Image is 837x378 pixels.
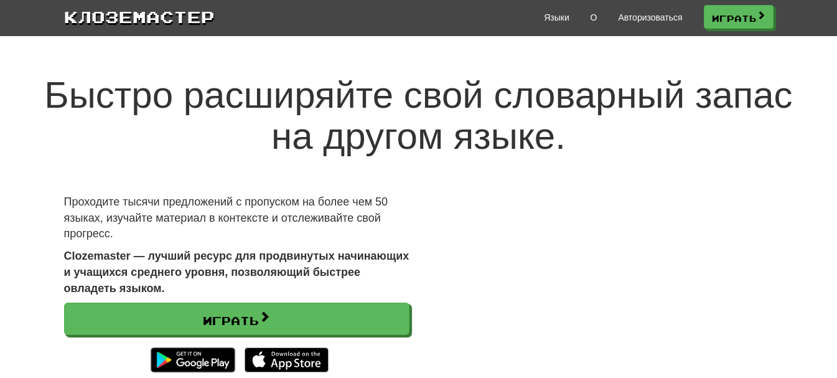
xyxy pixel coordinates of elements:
[618,12,682,22] font: Авторизоваться
[203,314,259,328] font: Играть
[618,11,682,24] a: Авторизоваться
[245,347,329,372] img: Download_on_the_App_Store_Badge_US-UK_135x40-25178aeef6eb6b83b96f5f2d004eda3bffbb37122de64afbaef7...
[271,115,566,157] font: на другом языке.
[591,11,597,24] a: О
[704,5,774,29] a: Играть
[64,196,388,240] font: Проходите тысячи предложений с пропуском на более чем 50 языках, изучайте материал в контексте и ...
[64,250,409,294] font: Clozemaster — лучший ресурс для продвинутых начинающих и учащихся среднего уровня, позволяющий бы...
[712,12,757,23] font: Играть
[544,11,569,24] a: Языки
[591,12,597,22] font: О
[544,12,569,22] font: Языки
[64,5,215,28] a: Клоземастер
[44,74,792,116] font: Быстро расширяйте свой словарный запас
[64,303,409,335] a: Играть
[64,7,215,26] font: Клоземастер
